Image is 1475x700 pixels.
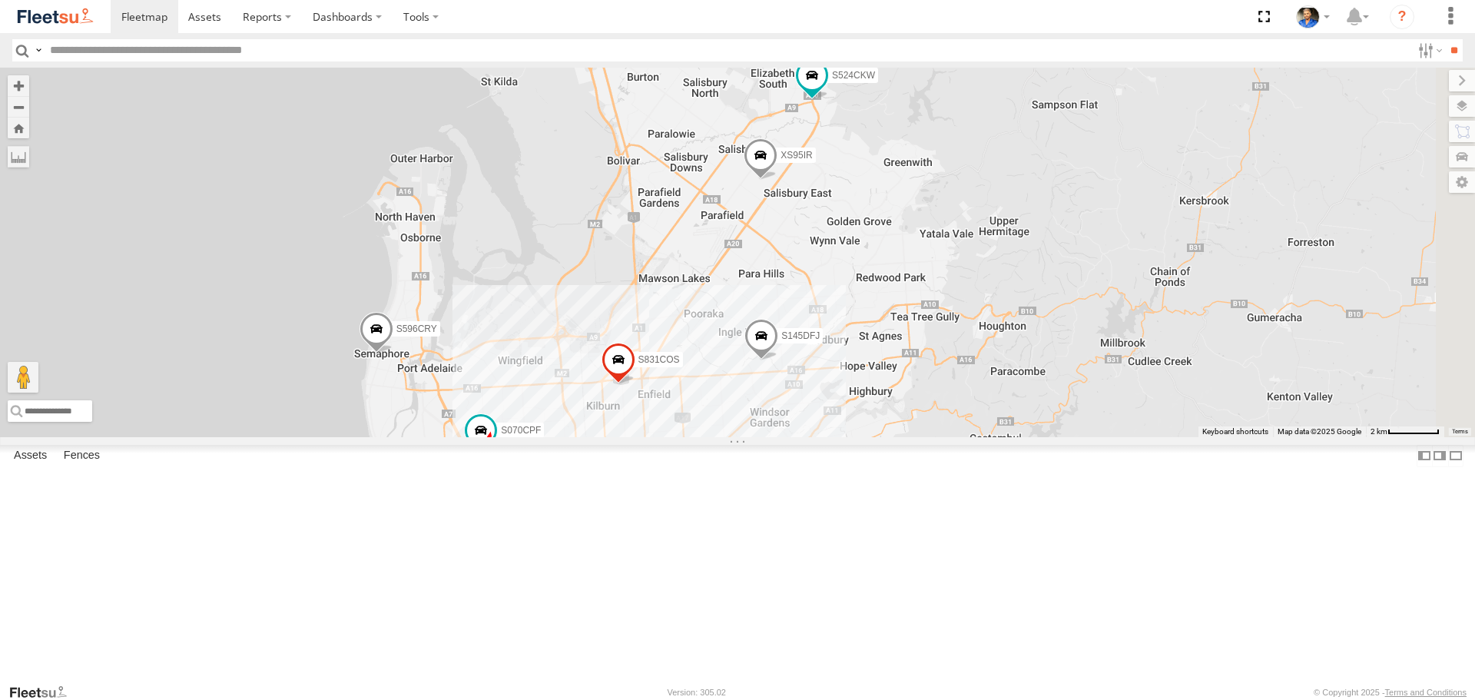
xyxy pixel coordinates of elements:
label: Search Filter Options [1412,39,1445,61]
button: Drag Pegman onto the map to open Street View [8,362,38,393]
div: © Copyright 2025 - [1314,688,1467,697]
span: S070CPF [501,425,541,436]
label: Fences [56,446,108,467]
span: S524CKW [832,71,875,81]
button: Zoom in [8,75,29,96]
label: Map Settings [1449,171,1475,193]
a: Visit our Website [8,685,79,700]
i: ? [1390,5,1414,29]
label: Dock Summary Table to the Right [1432,445,1447,467]
div: Matt Draper [1291,5,1335,28]
span: S831COS [638,355,680,366]
span: S145DFJ [781,330,820,341]
label: Dock Summary Table to the Left [1417,445,1432,467]
button: Map scale: 2 km per 64 pixels [1366,426,1444,437]
label: Measure [8,146,29,168]
label: Assets [6,446,55,467]
a: Terms and Conditions [1385,688,1467,697]
img: fleetsu-logo-horizontal.svg [15,6,95,27]
button: Keyboard shortcuts [1202,426,1268,437]
button: Zoom Home [8,118,29,138]
span: S596CRY [396,324,437,335]
label: Hide Summary Table [1448,445,1463,467]
label: Search Query [32,39,45,61]
a: Terms [1452,428,1468,434]
span: 2 km [1371,427,1387,436]
button: Zoom out [8,96,29,118]
div: Version: 305.02 [668,688,726,697]
span: Map data ©2025 Google [1278,427,1361,436]
span: XS95IR [781,150,812,161]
